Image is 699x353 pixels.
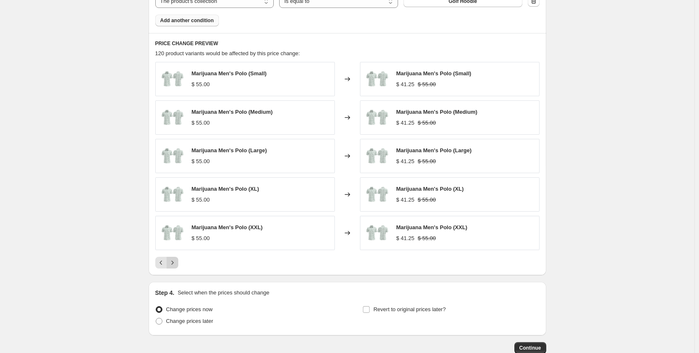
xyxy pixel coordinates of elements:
strike: $ 55.00 [418,157,436,166]
span: Marijuana Men's Polo (Large) [396,147,472,153]
img: marijuana-mens-polo-630863_80x.png [365,143,390,169]
img: marijuana-mens-polo-630863_80x.png [365,220,390,246]
span: Marijuana Men's Polo (Small) [396,70,471,77]
strike: $ 55.00 [418,196,436,204]
span: Marijuana Men's Polo (Medium) [192,109,273,115]
span: Change prices later [166,318,213,324]
span: Marijuana Men's Polo (XXL) [192,224,263,230]
img: marijuana-mens-polo-630863_80x.png [160,105,185,130]
div: $ 41.25 [396,157,414,166]
span: Marijuana Men's Polo (Large) [192,147,267,153]
div: $ 41.25 [396,234,414,243]
span: Add another condition [160,17,214,24]
span: Revert to original prices later? [373,306,446,312]
p: Select when the prices should change [177,289,269,297]
div: $ 55.00 [192,196,210,204]
img: marijuana-mens-polo-630863_80x.png [365,67,390,92]
span: Marijuana Men's Polo (Medium) [396,109,478,115]
span: Marijuana Men's Polo (Small) [192,70,267,77]
span: Marijuana Men's Polo (XXL) [396,224,468,230]
div: $ 55.00 [192,80,210,89]
h2: Step 4. [155,289,175,297]
div: $ 41.25 [396,196,414,204]
span: Marijuana Men's Polo (XL) [396,186,464,192]
strike: $ 55.00 [418,80,436,89]
span: Change prices now [166,306,213,312]
img: marijuana-mens-polo-630863_80x.png [160,143,185,169]
button: Add another condition [155,15,219,26]
button: Previous [155,257,167,269]
img: marijuana-mens-polo-630863_80x.png [160,182,185,207]
button: Next [167,257,178,269]
strike: $ 55.00 [418,119,436,127]
nav: Pagination [155,257,178,269]
img: marijuana-mens-polo-630863_80x.png [365,105,390,130]
div: $ 55.00 [192,157,210,166]
img: marijuana-mens-polo-630863_80x.png [365,182,390,207]
span: Continue [519,345,541,351]
h6: PRICE CHANGE PREVIEW [155,40,540,47]
div: $ 55.00 [192,119,210,127]
img: marijuana-mens-polo-630863_80x.png [160,220,185,246]
span: 120 product variants would be affected by this price change: [155,50,300,56]
div: $ 55.00 [192,234,210,243]
div: $ 41.25 [396,80,414,89]
img: marijuana-mens-polo-630863_80x.png [160,67,185,92]
strike: $ 55.00 [418,234,436,243]
div: $ 41.25 [396,119,414,127]
span: Marijuana Men's Polo (XL) [192,186,259,192]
